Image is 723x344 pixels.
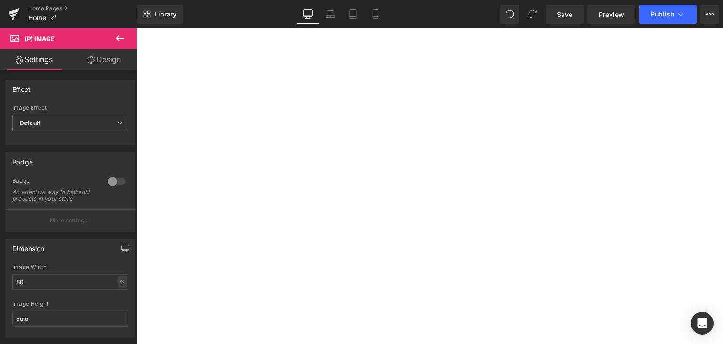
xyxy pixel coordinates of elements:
[691,312,714,335] div: Open Intercom Messenger
[364,5,387,24] a: Mobile
[24,35,55,42] span: (P) Image
[12,311,128,327] input: auto
[12,301,128,307] div: Image Height
[12,264,128,270] div: Image Width
[118,276,127,288] div: %
[50,216,88,225] p: More settings
[523,5,542,24] button: Redo
[319,5,342,24] a: Laptop
[12,177,98,187] div: Badge
[137,5,183,24] a: New Library
[12,105,128,111] div: Image Effect
[639,5,697,24] button: Publish
[500,5,519,24] button: Undo
[20,119,40,126] b: Default
[154,10,177,18] span: Library
[70,49,138,70] a: Design
[28,5,137,12] a: Home Pages
[28,14,46,22] span: Home
[297,5,319,24] a: Desktop
[342,5,364,24] a: Tablet
[12,189,97,202] div: An effective way to highlight products in your store
[12,153,33,166] div: Badge
[557,9,572,19] span: Save
[6,209,135,231] button: More settings
[12,80,31,93] div: Effect
[12,274,128,290] input: auto
[599,9,624,19] span: Preview
[700,5,719,24] button: More
[12,239,45,253] div: Dimension
[651,10,674,18] span: Publish
[587,5,635,24] a: Preview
